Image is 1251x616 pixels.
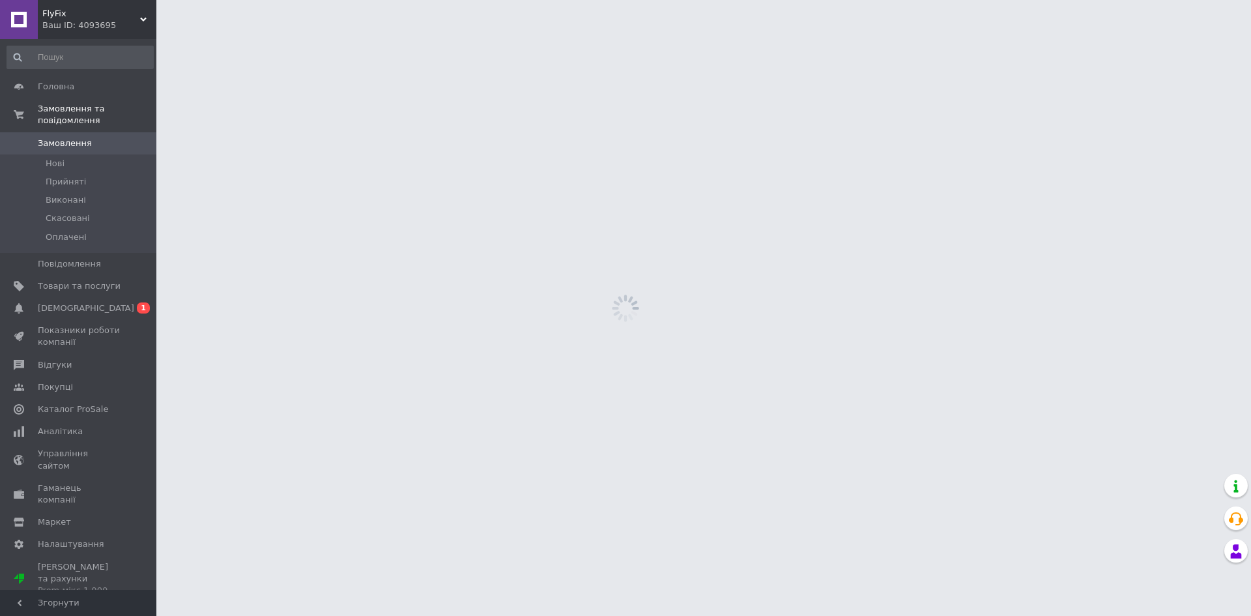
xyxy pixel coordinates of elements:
[38,482,121,506] span: Гаманець компанії
[38,302,134,314] span: [DEMOGRAPHIC_DATA]
[42,20,156,31] div: Ваш ID: 4093695
[42,8,140,20] span: FlyFix
[7,46,154,69] input: Пошук
[38,258,101,270] span: Повідомлення
[38,585,121,596] div: Prom мікс 1 000
[46,176,86,188] span: Прийняті
[46,213,90,224] span: Скасовані
[46,194,86,206] span: Виконані
[38,325,121,348] span: Показники роботи компанії
[38,448,121,471] span: Управління сайтом
[38,381,73,393] span: Покупці
[38,561,121,597] span: [PERSON_NAME] та рахунки
[38,280,121,292] span: Товари та послуги
[38,103,156,126] span: Замовлення та повідомлення
[38,81,74,93] span: Головна
[38,538,104,550] span: Налаштування
[38,138,92,149] span: Замовлення
[38,403,108,415] span: Каталог ProSale
[38,359,72,371] span: Відгуки
[38,516,71,528] span: Маркет
[46,158,65,169] span: Нові
[46,231,87,243] span: Оплачені
[137,302,150,314] span: 1
[38,426,83,437] span: Аналітика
